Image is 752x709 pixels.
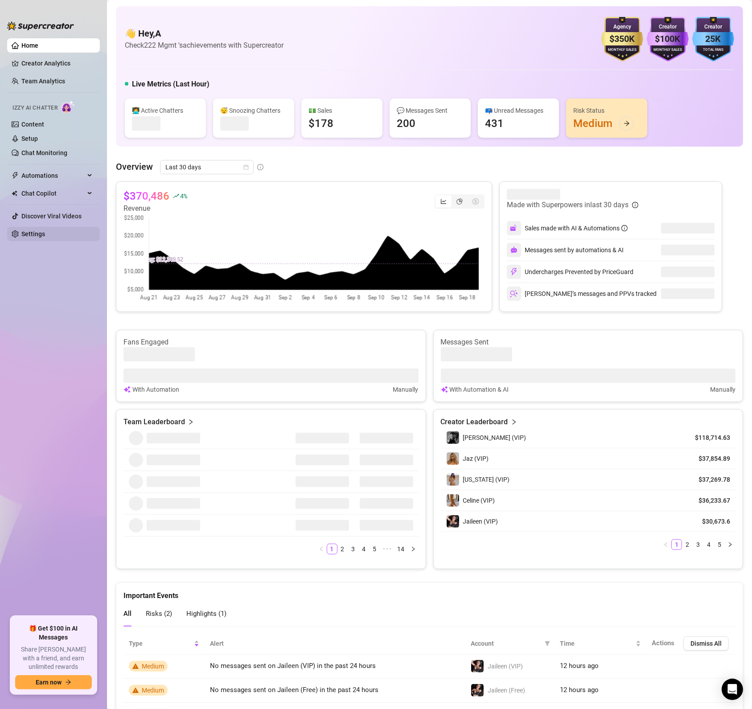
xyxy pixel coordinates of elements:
[408,544,419,554] button: right
[601,32,643,46] div: $350K
[129,639,192,648] span: Type
[327,544,337,554] a: 1
[123,337,419,347] article: Fans Engaged
[123,417,185,427] article: Team Leaderboard
[485,106,552,115] div: 📪 Unread Messages
[693,540,703,549] a: 3
[441,385,448,394] img: svg%3e
[210,662,376,670] span: No messages sent on Jaileen (VIP) in the past 24 hours
[21,78,65,85] a: Team Analytics
[123,385,131,394] img: svg%3e
[441,337,736,347] article: Messages Sent
[601,47,643,53] div: Monthly Sales
[690,475,730,484] article: $37,269.78
[380,544,394,554] li: Next 5 Pages
[692,32,734,46] div: 25K
[463,455,489,462] span: Jaz (VIP)
[165,160,248,174] span: Last 30 days
[319,546,324,552] span: left
[690,640,722,647] span: Dismiss All
[560,639,634,648] span: Time
[397,116,415,131] div: 200
[473,198,479,205] span: dollar-circle
[395,544,407,554] a: 14
[471,660,484,672] img: Jaileen (VIP)
[359,544,369,554] a: 4
[316,544,327,554] li: Previous Page
[692,47,734,53] div: Total Fans
[441,417,508,427] article: Creator Leaderboard
[507,243,624,257] div: Messages sent by automations & AI
[21,213,82,220] a: Discover Viral Videos
[125,27,284,40] h4: 👋 Hey, A
[463,476,510,483] span: [US_STATE] (VIP)
[682,539,693,550] li: 2
[447,473,459,486] img: Georgia (VIP)
[132,663,139,669] span: warning
[525,223,628,233] div: Sales made with AI & Automations
[308,106,375,115] div: 💵 Sales
[188,417,194,427] span: right
[15,624,92,642] span: 🎁 Get $100 in AI Messages
[243,164,249,170] span: calendar
[123,189,169,203] article: $370,486
[257,164,263,170] span: info-circle
[36,679,62,686] span: Earn now
[205,633,465,655] th: Alert
[116,160,153,173] article: Overview
[683,636,729,651] button: Dismiss All
[471,684,484,697] img: Jaileen (Free)
[132,687,139,693] span: warning
[132,106,199,115] div: 👩‍💻 Active Chatters
[671,539,682,550] li: 1
[510,290,518,298] img: svg%3e
[370,544,380,554] a: 5
[316,544,327,554] button: left
[21,149,67,156] a: Chat Monitoring
[132,385,179,394] article: With Automation
[690,496,730,505] article: $36,233.67
[507,287,657,301] div: [PERSON_NAME]’s messages and PPVs tracked
[682,540,692,549] a: 2
[447,452,459,465] img: Jaz (VIP)
[624,120,630,127] span: arrow-right
[647,23,689,31] div: Creator
[510,268,518,276] img: svg%3e
[123,583,736,601] div: Important Events
[510,246,518,254] img: svg%3e
[450,385,509,394] article: With Automation & AI
[123,610,131,618] span: All
[125,40,284,51] article: Check 222 Mgmt 's achievements with Supercreator
[380,544,394,554] span: •••
[348,544,359,554] li: 3
[394,544,408,554] li: 14
[21,230,45,238] a: Settings
[447,431,459,444] img: Kennedy (VIP)
[601,23,643,31] div: Agency
[725,539,736,550] li: Next Page
[408,544,419,554] li: Next Page
[692,23,734,31] div: Creator
[545,641,550,646] span: filter
[61,100,75,113] img: AI Chatter
[725,539,736,550] button: right
[471,639,541,648] span: Account
[15,645,92,672] span: Share [PERSON_NAME] with a friend, and earn unlimited rewards
[727,542,733,547] span: right
[435,194,485,209] div: segmented control
[393,385,419,394] article: Manually
[21,56,93,70] a: Creator Analytics
[12,190,17,197] img: Chat Copilot
[456,198,463,205] span: pie-chart
[132,79,210,90] h5: Live Metrics (Last Hour)
[601,17,643,61] img: gold-badge-CigiZidd.svg
[507,200,629,210] article: Made with Superpowers in last 30 days
[661,539,671,550] button: left
[186,610,226,618] span: Highlights ( 1 )
[15,675,92,689] button: Earn nowarrow-right
[690,454,730,463] article: $37,854.89
[690,433,730,442] article: $118,714.63
[173,193,179,199] span: rise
